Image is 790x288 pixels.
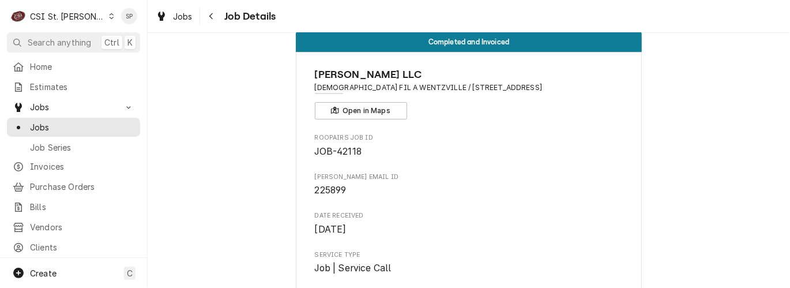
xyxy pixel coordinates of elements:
[7,32,140,53] button: Search anythingCtrlK
[127,267,133,279] span: C
[315,133,623,143] span: Roopairs Job ID
[30,81,134,93] span: Estimates
[315,250,623,260] span: Service Type
[173,10,193,23] span: Jobs
[121,8,137,24] div: Shelley Politte's Avatar
[315,261,623,275] span: Service Type
[315,133,623,158] div: Roopairs Job ID
[315,185,347,196] span: 225899
[7,98,140,117] a: Go to Jobs
[30,221,134,233] span: Vendors
[121,8,137,24] div: SP
[315,211,623,220] span: Date Received
[7,177,140,196] a: Purchase Orders
[10,8,27,24] div: C
[315,211,623,236] div: Date Received
[315,173,623,182] span: [PERSON_NAME] email ID
[151,7,197,26] a: Jobs
[7,197,140,216] a: Bills
[315,67,623,119] div: Client Information
[315,223,623,237] span: Date Received
[30,181,134,193] span: Purchase Orders
[30,241,134,253] span: Clients
[28,36,91,48] span: Search anything
[202,7,221,25] button: Navigate back
[30,268,57,278] span: Create
[30,141,134,154] span: Job Series
[127,36,133,48] span: K
[315,173,623,197] div: Follett email ID
[30,61,134,73] span: Home
[315,224,347,235] span: [DATE]
[30,160,134,173] span: Invoices
[315,184,623,197] span: Follett email ID
[7,57,140,76] a: Home
[10,8,27,24] div: CSI St. Louis's Avatar
[315,83,623,93] span: Address
[7,138,140,157] a: Job Series
[315,250,623,275] div: Service Type
[30,101,117,113] span: Jobs
[7,77,140,96] a: Estimates
[315,263,392,274] span: Job | Service Call
[221,9,276,24] span: Job Details
[7,218,140,237] a: Vendors
[315,67,623,83] span: Name
[30,121,134,133] span: Jobs
[315,102,407,119] button: Open in Maps
[104,36,119,48] span: Ctrl
[428,38,510,46] span: Completed and Invoiced
[315,146,362,157] span: JOB-42118
[30,10,105,23] div: CSI St. [PERSON_NAME]
[7,238,140,257] a: Clients
[315,145,623,159] span: Roopairs Job ID
[7,157,140,176] a: Invoices
[30,201,134,213] span: Bills
[296,32,642,52] div: Status
[7,118,140,137] a: Jobs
